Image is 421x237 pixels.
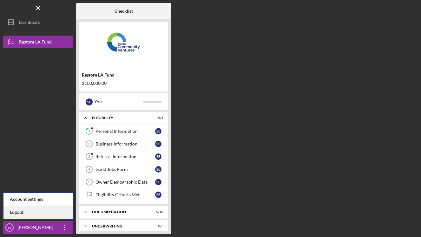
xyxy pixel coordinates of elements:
[16,221,57,235] div: [PERSON_NAME]
[88,155,90,159] tspan: 3
[95,154,155,159] div: Referral Information
[155,179,161,185] div: s e
[88,129,90,133] tspan: 1
[155,128,161,134] div: s e
[94,96,143,107] div: You
[86,98,93,105] div: s e
[82,138,165,150] a: 2Business Informationse
[88,180,90,184] tspan: 5
[3,16,73,29] button: Dashboard
[82,163,165,176] a: 4Good Jobs Formse
[92,210,148,214] div: Documentation
[92,116,148,120] div: Eligibility
[155,192,161,198] div: s e
[155,166,161,173] div: s e
[152,210,163,214] div: 0 / 10
[155,141,161,147] div: s e
[19,16,41,30] div: Dashboard
[82,150,165,163] a: 3Referral Informationse
[152,116,163,120] div: 0 / 6
[88,142,90,146] tspan: 2
[95,141,155,146] div: Business Information
[155,153,161,160] div: s e
[88,167,90,171] tspan: 4
[95,167,155,172] div: Good Jobs Form
[3,206,73,219] a: Logout
[82,176,165,188] a: 5Owner Demographic Datase
[92,224,148,228] div: Underwriting
[3,221,73,234] button: se[PERSON_NAME]
[82,81,166,86] div: $100,000.00
[8,226,11,229] text: se
[82,125,165,138] a: 1Personal Informationse
[82,72,166,78] div: Restore LA Fund
[82,188,165,201] a: Eligibility Criteria Metse
[95,192,155,197] div: Eligibility Criteria Met
[95,179,155,185] div: Owner Demographic Data
[152,224,163,228] div: 0 / 3
[3,193,73,206] div: Account Settings
[79,25,168,64] img: Product logo
[115,9,133,14] b: Checklist
[19,36,52,50] div: Restore LA Fund
[95,129,155,134] div: Personal Information
[3,36,73,48] button: Restore LA Fund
